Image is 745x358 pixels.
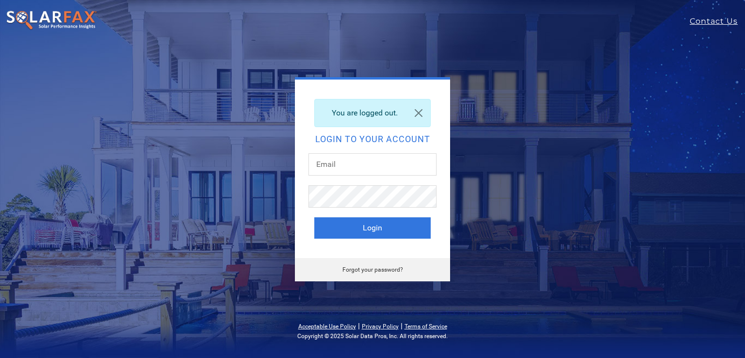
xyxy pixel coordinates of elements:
div: You are logged out. [314,99,431,127]
input: Email [308,153,437,176]
h2: Login to your account [314,135,431,144]
a: Privacy Policy [362,323,399,330]
span: | [401,321,403,330]
a: Acceptable Use Policy [298,323,356,330]
a: Terms of Service [405,323,447,330]
img: SolarFax [6,10,97,31]
button: Login [314,217,431,239]
span: | [358,321,360,330]
a: Close [407,99,430,127]
a: Contact Us [690,16,745,27]
a: Forgot your password? [342,266,403,273]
